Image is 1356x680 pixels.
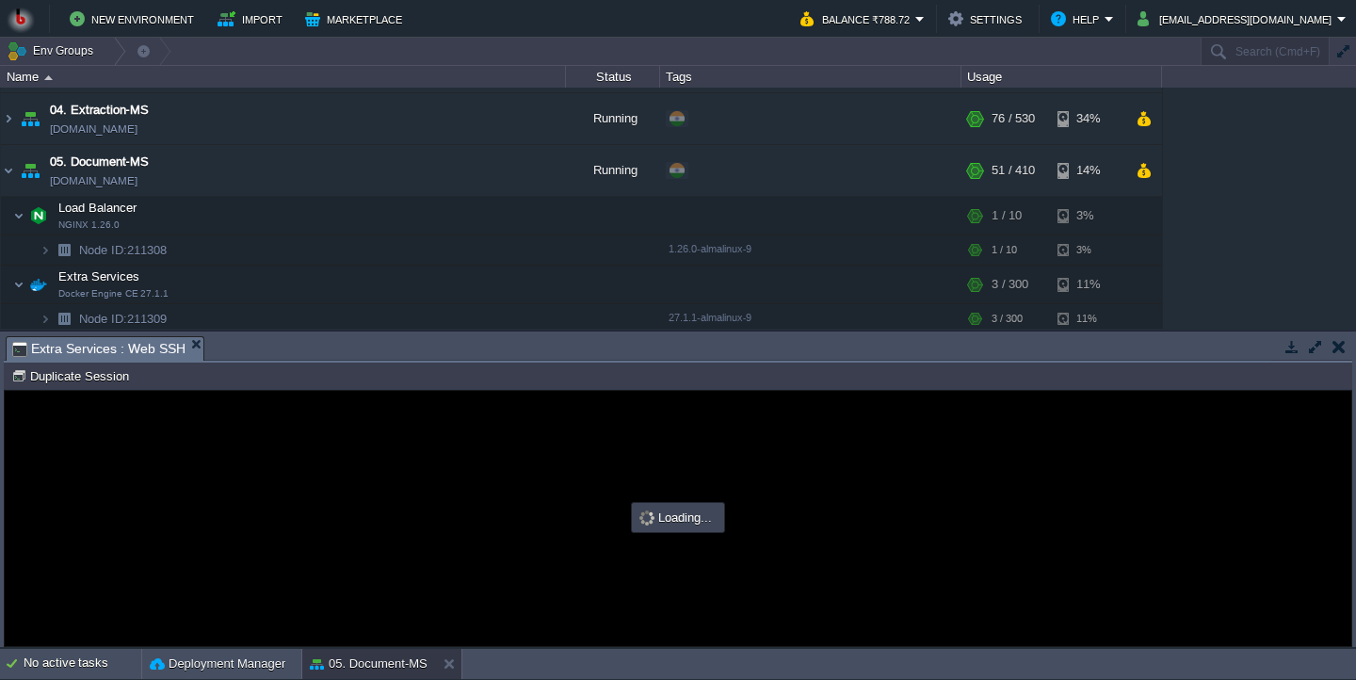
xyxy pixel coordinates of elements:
[1057,266,1119,303] div: 11%
[51,304,77,333] img: AMDAwAAAACH5BAEAAAAALAAAAAABAAEAAAICRAEAOw==
[58,219,120,231] span: NGINX 1.26.0
[50,153,149,171] a: 05. Document-MS
[58,288,169,300] span: Docker Engine CE 27.1.1
[79,312,127,326] span: Node ID:
[50,101,149,120] a: 04. Extraction-MS
[2,66,565,88] div: Name
[150,655,285,673] button: Deployment Manager
[7,5,35,33] img: Bitss Techniques
[1051,8,1105,30] button: Help
[56,269,142,283] a: Extra ServicesDocker Engine CE 27.1.1
[992,197,1022,235] div: 1 / 10
[992,145,1035,196] div: 51 / 410
[17,145,43,196] img: AMDAwAAAACH5BAEAAAAALAAAAAABAAEAAAICRAEAOw==
[305,8,408,30] button: Marketplace
[7,38,100,64] button: Env Groups
[50,120,137,138] a: [DOMAIN_NAME]
[1057,93,1119,144] div: 34%
[70,8,200,30] button: New Environment
[77,311,169,327] a: Node ID:211309
[13,266,24,303] img: AMDAwAAAACH5BAEAAAAALAAAAAABAAEAAAICRAEAOw==
[1057,145,1119,196] div: 14%
[12,337,186,361] span: Extra Services : Web SSH
[13,197,24,235] img: AMDAwAAAACH5BAEAAAAALAAAAAABAAEAAAICRAEAOw==
[77,242,169,258] span: 211308
[51,235,77,265] img: AMDAwAAAACH5BAEAAAAALAAAAAABAAEAAAICRAEAOw==
[948,8,1027,30] button: Settings
[25,266,52,303] img: AMDAwAAAACH5BAEAAAAALAAAAAABAAEAAAICRAEAOw==
[1,145,16,196] img: AMDAwAAAACH5BAEAAAAALAAAAAABAAEAAAICRAEAOw==
[566,93,660,144] div: Running
[56,201,139,215] a: Load BalancerNGINX 1.26.0
[24,649,141,679] div: No active tasks
[77,311,169,327] span: 211309
[992,266,1028,303] div: 3 / 300
[992,93,1035,144] div: 76 / 530
[1057,304,1119,333] div: 11%
[1,93,16,144] img: AMDAwAAAACH5BAEAAAAALAAAAAABAAEAAAICRAEAOw==
[11,367,135,384] button: Duplicate Session
[566,145,660,196] div: Running
[567,66,659,88] div: Status
[669,312,751,323] span: 27.1.1-almalinux-9
[79,243,127,257] span: Node ID:
[40,235,51,265] img: AMDAwAAAACH5BAEAAAAALAAAAAABAAEAAAICRAEAOw==
[25,197,52,235] img: AMDAwAAAACH5BAEAAAAALAAAAAABAAEAAAICRAEAOw==
[800,8,915,30] button: Balance ₹788.72
[77,242,169,258] a: Node ID:211308
[962,66,1161,88] div: Usage
[17,93,43,144] img: AMDAwAAAACH5BAEAAAAALAAAAAABAAEAAAICRAEAOw==
[669,243,751,254] span: 1.26.0-almalinux-9
[992,304,1023,333] div: 3 / 300
[1057,197,1119,235] div: 3%
[44,75,53,80] img: AMDAwAAAACH5BAEAAAAALAAAAAABAAEAAAICRAEAOw==
[634,505,722,530] div: Loading...
[310,655,428,673] button: 05. Document-MS
[1057,235,1119,265] div: 3%
[56,200,139,216] span: Load Balancer
[218,8,288,30] button: Import
[56,268,142,284] span: Extra Services
[1138,8,1337,30] button: [EMAIL_ADDRESS][DOMAIN_NAME]
[992,235,1017,265] div: 1 / 10
[50,171,137,190] a: [DOMAIN_NAME]
[40,304,51,333] img: AMDAwAAAACH5BAEAAAAALAAAAAABAAEAAAICRAEAOw==
[661,66,960,88] div: Tags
